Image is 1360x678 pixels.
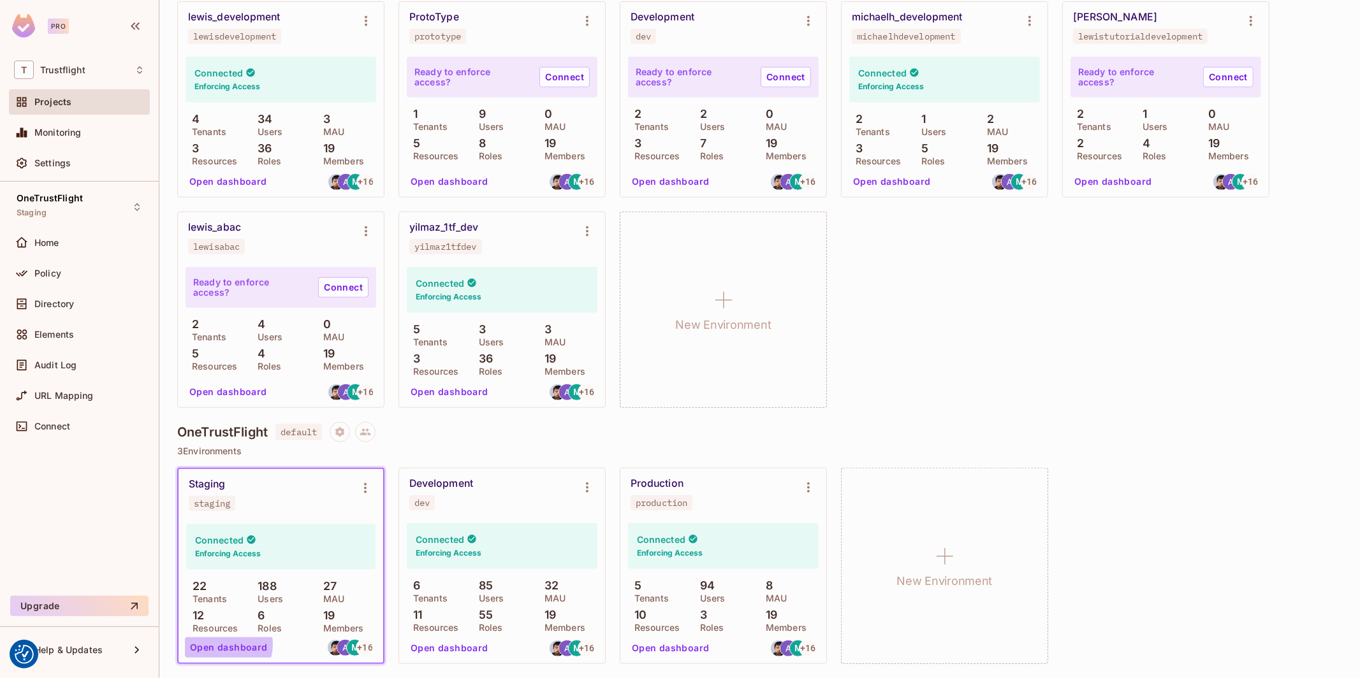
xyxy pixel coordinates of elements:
span: M [1016,177,1023,186]
p: Tenants [407,337,448,347]
img: alexander.ip@trustflight.com [550,384,566,400]
div: [PERSON_NAME] [1073,11,1157,24]
span: Settings [34,158,71,168]
div: lewis_abac [188,221,241,234]
span: M [573,387,581,396]
button: Consent Preferences [15,645,34,664]
span: + 16 [800,177,815,186]
button: Open dashboard [406,638,494,658]
span: M [351,643,359,652]
span: Help & Updates [34,645,103,655]
p: MAU [317,594,344,604]
button: Environment settings [574,8,600,34]
p: 36 [251,142,272,155]
img: artem.jeman@trustflight.com [338,174,354,190]
a: Connect [1203,67,1254,87]
img: alexander.ip@trustflight.com [328,384,344,400]
p: 2 [1071,137,1084,150]
button: Environment settings [1017,8,1042,34]
img: SReyMgAAAABJRU5ErkJggg== [12,14,35,38]
p: Members [317,623,364,633]
img: Revisit consent button [15,645,34,664]
p: Users [251,594,283,604]
p: 32 [538,579,559,592]
p: Resources [1071,151,1122,161]
p: Members [317,361,364,371]
p: 3 Environments [177,446,1342,456]
span: + 16 [1021,177,1037,186]
p: Resources [628,623,680,633]
p: 3 [186,142,199,155]
p: 188 [251,580,277,593]
div: michaelh_development [852,11,963,24]
p: MAU [538,593,566,603]
div: lewistutorialdevelopment [1078,31,1203,41]
p: 4 [251,318,265,331]
span: + 16 [357,643,372,652]
p: Members [759,151,807,161]
p: Users [915,127,947,137]
p: Resources [849,156,901,166]
button: Environment settings [574,219,600,244]
h4: Connected [416,533,464,545]
h6: Enforcing Access [637,547,703,559]
img: alexander.ip@trustflight.com [1213,174,1229,190]
h6: Enforcing Access [194,81,260,92]
button: Open dashboard [627,171,715,192]
p: 12 [186,609,204,622]
p: Tenants [628,122,669,132]
p: 19 [1202,137,1220,150]
div: lewisdevelopment [193,31,276,41]
span: + 16 [800,644,815,653]
button: Environment settings [796,475,821,500]
p: 19 [759,137,777,150]
p: Resources [186,156,237,166]
a: Connect [761,67,811,87]
p: 0 [1202,108,1216,120]
p: 22 [186,580,207,593]
p: 2 [694,108,707,120]
p: 19 [981,142,998,155]
span: + 16 [1243,177,1258,186]
p: 3 [628,137,641,150]
p: Tenants [1071,122,1111,132]
p: 0 [759,108,773,120]
span: Staging [17,208,47,218]
span: + 16 [358,177,373,186]
h4: Connected [637,533,685,545]
p: 4 [1136,137,1150,150]
p: Roles [251,623,282,633]
p: 3 [472,323,486,336]
p: 1 [1136,108,1147,120]
img: artem.jeman@trustflight.com [337,640,353,656]
p: Members [759,623,807,633]
p: Resources [186,623,238,633]
h4: Connected [195,534,244,546]
div: production [636,498,687,508]
p: 19 [538,137,556,150]
p: 19 [317,142,335,155]
p: 36 [472,352,493,365]
div: lewisabac [193,242,240,252]
p: Roles [1136,151,1167,161]
p: Roles [694,151,724,161]
p: 3 [538,323,552,336]
p: MAU [317,332,344,342]
img: alexander.ip@trustflight.com [328,174,344,190]
span: default [275,424,322,440]
h4: Connected [858,67,907,79]
p: 3 [849,142,863,155]
p: Resources [407,366,458,377]
span: OneTrustFlight [17,193,83,203]
span: M [573,177,581,186]
img: artem.jeman@trustflight.com [559,384,575,400]
p: Users [472,337,504,347]
p: MAU [981,127,1008,137]
img: alexander.ip@trustflight.com [771,640,787,656]
p: MAU [1202,122,1229,132]
button: Environment settings [353,219,379,244]
a: Connect [539,67,590,87]
p: Roles [472,623,503,633]
p: 3 [317,113,330,126]
p: Roles [251,156,282,166]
